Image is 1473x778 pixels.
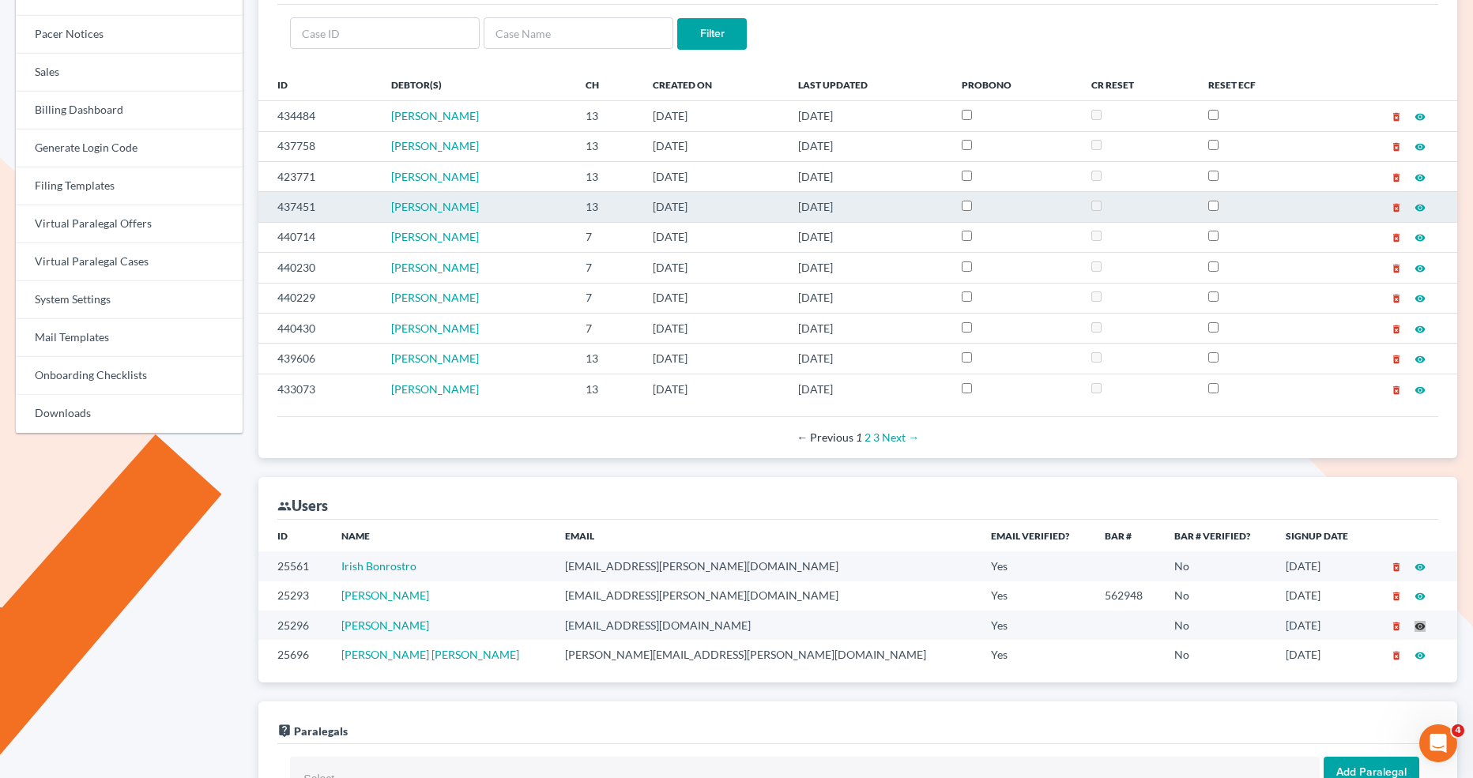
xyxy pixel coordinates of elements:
div: Pagination [290,430,1426,445]
a: Generate Login Code [16,130,243,167]
a: Sales [16,54,243,92]
a: [PERSON_NAME] [391,230,479,243]
td: [DATE] [1273,581,1369,611]
span: Previous page [797,430,853,444]
i: visibility [1415,202,1426,213]
a: delete_forever [1391,291,1402,304]
i: group [277,499,292,513]
div: Users [277,496,328,515]
td: 13 [573,131,639,161]
a: visibility [1415,139,1426,152]
td: 7 [573,222,639,252]
a: delete_forever [1391,588,1402,602]
a: Virtual Paralegal Offers [16,205,243,243]
td: [DATE] [1273,551,1369,581]
input: Case ID [290,17,480,49]
span: [PERSON_NAME] [391,109,479,122]
td: [DATE] [785,253,949,283]
i: delete_forever [1391,111,1402,122]
i: visibility [1415,263,1426,274]
a: [PERSON_NAME] [341,588,429,602]
a: delete_forever [1391,261,1402,274]
i: visibility [1415,111,1426,122]
td: [DATE] [785,192,949,222]
td: 25296 [258,611,328,640]
td: 13 [573,101,639,131]
td: 423771 [258,161,379,191]
td: [DATE] [640,131,785,161]
i: visibility [1415,354,1426,365]
td: [DATE] [785,283,949,313]
td: 13 [573,344,639,374]
a: visibility [1415,261,1426,274]
i: delete_forever [1391,650,1402,661]
a: visibility [1415,109,1426,122]
td: [DATE] [640,222,785,252]
td: 562948 [1092,581,1162,611]
td: [PERSON_NAME][EMAIL_ADDRESS][PERSON_NAME][DOMAIN_NAME] [552,640,978,669]
td: 7 [573,313,639,343]
a: delete_forever [1391,139,1402,152]
a: Irish Bonrostro [341,559,416,573]
a: Filing Templates [16,167,243,205]
a: Page 2 [865,430,871,444]
td: [DATE] [640,253,785,283]
i: delete_forever [1391,141,1402,152]
td: No [1162,581,1273,611]
th: Name [329,520,552,551]
td: Yes [978,551,1092,581]
td: [DATE] [785,131,949,161]
a: delete_forever [1391,109,1402,122]
a: Pacer Notices [16,16,243,54]
td: 437758 [258,131,379,161]
a: delete_forever [1391,618,1402,632]
td: [DATE] [785,313,949,343]
td: Yes [978,640,1092,669]
a: Downloads [16,395,243,433]
i: visibility [1415,562,1426,573]
a: visibility [1415,200,1426,213]
td: 13 [573,161,639,191]
a: Onboarding Checklists [16,357,243,395]
a: delete_forever [1391,648,1402,661]
td: [DATE] [640,161,785,191]
td: No [1162,551,1273,581]
td: [DATE] [640,192,785,222]
i: delete_forever [1391,621,1402,632]
i: delete_forever [1391,354,1402,365]
th: Created On [640,69,785,100]
span: [PERSON_NAME] [391,382,479,396]
td: [DATE] [785,344,949,374]
a: delete_forever [1391,200,1402,213]
a: [PERSON_NAME] [391,351,479,365]
a: visibility [1415,618,1426,632]
i: visibility [1415,385,1426,396]
a: Next page [882,430,919,444]
i: visibility [1415,172,1426,183]
em: Page 1 [856,430,862,444]
td: 439606 [258,344,379,374]
a: delete_forever [1391,559,1402,573]
td: [DATE] [640,101,785,131]
i: delete_forever [1391,263,1402,274]
span: 4 [1452,724,1464,737]
td: [DATE] [640,374,785,404]
i: visibility [1415,293,1426,304]
a: visibility [1415,382,1426,396]
span: Paralegals [294,724,348,738]
td: [EMAIL_ADDRESS][PERSON_NAME][DOMAIN_NAME] [552,551,978,581]
a: visibility [1415,321,1426,335]
a: [PERSON_NAME] [391,321,479,335]
span: [PERSON_NAME] [391,139,479,152]
td: [DATE] [785,101,949,131]
a: [PERSON_NAME] [391,200,479,213]
th: Last Updated [785,69,949,100]
i: delete_forever [1391,385,1402,396]
a: System Settings [16,281,243,319]
i: visibility [1415,141,1426,152]
a: [PERSON_NAME] [391,261,479,274]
